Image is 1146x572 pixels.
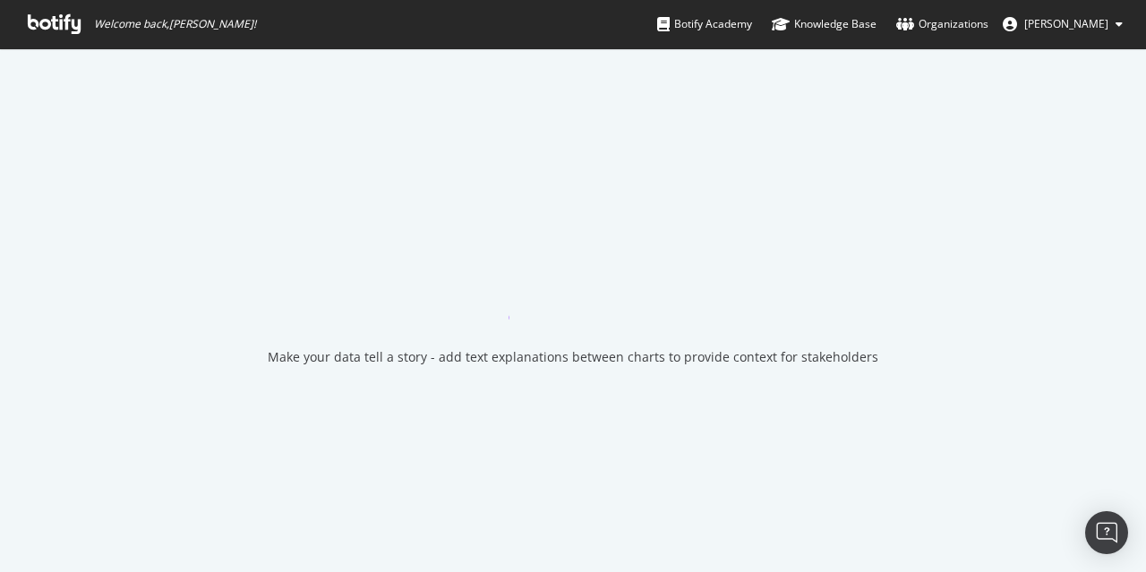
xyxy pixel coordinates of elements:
[988,10,1137,38] button: [PERSON_NAME]
[896,15,988,33] div: Organizations
[509,255,637,320] div: animation
[1085,511,1128,554] div: Open Intercom Messenger
[657,15,752,33] div: Botify Academy
[1024,16,1108,31] span: Jisseidy Diaz
[268,348,878,366] div: Make your data tell a story - add text explanations between charts to provide context for stakeho...
[772,15,877,33] div: Knowledge Base
[94,17,256,31] span: Welcome back, [PERSON_NAME] !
